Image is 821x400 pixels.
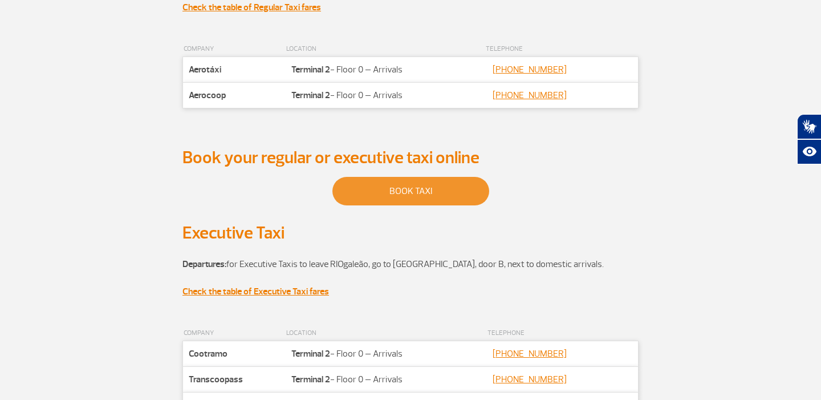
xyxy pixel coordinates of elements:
[182,258,226,270] strong: Departures:
[291,64,330,75] strong: Terminal 2
[286,367,487,393] td: - Floor 0 – Arrivals
[493,90,567,101] a: [PHONE_NUMBER]
[332,177,489,205] a: BOOK TAXI
[182,257,639,298] p: for Executive Taxis to leave RIOgaleão, go to [GEOGRAPHIC_DATA], door B, next to domestic arrivals.
[286,326,487,341] th: LOCATION
[189,348,227,359] strong: Cootramo
[493,348,567,359] a: [PHONE_NUMBER]
[286,57,485,83] td: - Floor 0 – Arrivals
[487,326,639,341] th: TELEPHONE
[183,42,286,57] th: COMPANY
[189,90,226,101] strong: Aerocoop
[291,374,330,385] strong: Terminal 2
[183,326,286,341] th: COMPANY
[291,348,330,359] strong: Terminal 2
[291,90,330,101] strong: Terminal 2
[182,286,329,297] a: Check the table of Executive Taxi fares
[182,147,639,168] h2: Book your regular or executive taxi online
[797,114,821,139] button: Abrir tradutor de língua de sinais.
[493,374,567,385] a: [PHONE_NUMBER]
[189,64,221,75] strong: Aerotáxi
[797,139,821,164] button: Abrir recursos assistivos.
[182,2,321,13] a: Check the table of Regular Taxi fares
[286,83,485,108] td: - Floor 0 – Arrivals
[286,341,487,367] td: - Floor 0 – Arrivals
[493,64,567,75] a: [PHONE_NUMBER]
[182,223,639,244] h2: Executive Taxi
[286,42,485,57] th: LOCATION
[797,114,821,164] div: Plugin de acessibilidade da Hand Talk.
[485,42,639,57] th: TELEPHONE
[189,374,243,385] strong: Transcoopass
